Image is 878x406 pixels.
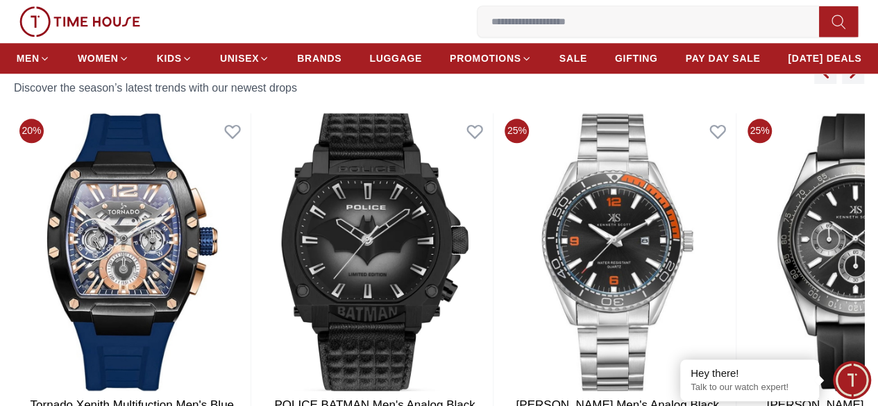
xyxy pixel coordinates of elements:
[505,119,529,143] span: 25%
[14,80,297,96] p: Discover the season’s latest trends with our newest drops
[748,119,772,143] span: 25%
[559,46,587,71] a: SALE
[691,382,809,394] p: Talk to our watch expert!
[450,51,521,65] span: PROMOTIONS
[833,361,871,399] div: Chat Widget
[17,46,50,71] a: MEN
[17,51,40,65] span: MEN
[19,6,140,37] img: ...
[499,113,736,391] img: Kenneth Scott Men's Analog Black Dial Watch - K23024-SBSB
[369,51,422,65] span: LUGGAGE
[297,51,341,65] span: BRANDS
[691,366,809,380] div: Hey there!
[450,46,532,71] a: PROMOTIONS
[685,46,760,71] a: PAY DAY SALE
[157,51,182,65] span: KIDS
[615,46,658,71] a: GIFTING
[257,113,493,391] img: POLICE BATMAN Men's Analog Black Dial Watch - PEWGD0022601
[19,119,44,143] span: 20%
[559,51,587,65] span: SALE
[685,51,760,65] span: PAY DAY SALE
[78,46,129,71] a: WOMEN
[14,113,251,391] img: Tornado Xenith Multifuction Men's Blue Dial Multi Function Watch - T23105-BSNNK
[220,46,269,71] a: UNISEX
[788,51,861,65] span: [DATE] DEALS
[157,46,192,71] a: KIDS
[220,51,259,65] span: UNISEX
[369,46,422,71] a: LUGGAGE
[297,46,341,71] a: BRANDS
[788,46,861,71] a: [DATE] DEALS
[615,51,658,65] span: GIFTING
[78,51,119,65] span: WOMEN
